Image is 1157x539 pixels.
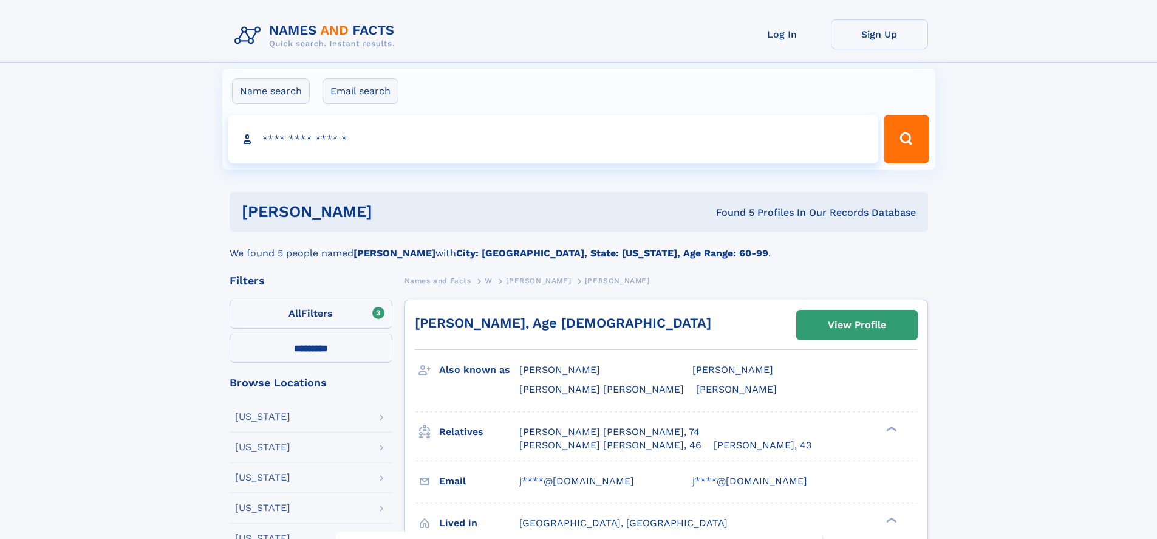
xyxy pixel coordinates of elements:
[828,311,886,339] div: View Profile
[692,364,773,376] span: [PERSON_NAME]
[235,442,290,452] div: [US_STATE]
[439,360,519,380] h3: Also known as
[404,273,471,288] a: Names and Facts
[230,19,404,52] img: Logo Names and Facts
[232,78,310,104] label: Name search
[519,383,684,395] span: [PERSON_NAME] [PERSON_NAME]
[228,115,879,163] input: search input
[439,422,519,442] h3: Relatives
[439,513,519,534] h3: Lived in
[519,364,600,376] span: [PERSON_NAME]
[230,300,392,329] label: Filters
[230,377,392,388] div: Browse Locations
[883,516,898,524] div: ❯
[485,276,493,285] span: W
[439,471,519,492] h3: Email
[230,232,928,261] div: We found 5 people named with .
[235,473,290,482] div: [US_STATE]
[415,315,711,331] a: [PERSON_NAME], Age [DEMOGRAPHIC_DATA]
[714,439,811,452] a: [PERSON_NAME], 43
[230,275,392,286] div: Filters
[288,307,301,319] span: All
[883,425,898,433] div: ❯
[242,204,544,219] h1: [PERSON_NAME]
[323,78,398,104] label: Email search
[519,439,701,452] a: [PERSON_NAME] [PERSON_NAME], 46
[235,503,290,513] div: [US_STATE]
[585,276,650,285] span: [PERSON_NAME]
[797,311,917,340] a: View Profile
[831,19,928,49] a: Sign Up
[506,273,571,288] a: [PERSON_NAME]
[235,412,290,422] div: [US_STATE]
[506,276,571,285] span: [PERSON_NAME]
[519,425,700,439] a: [PERSON_NAME] [PERSON_NAME], 74
[353,247,435,259] b: [PERSON_NAME]
[734,19,831,49] a: Log In
[884,115,929,163] button: Search Button
[456,247,768,259] b: City: [GEOGRAPHIC_DATA], State: [US_STATE], Age Range: 60-99
[696,383,777,395] span: [PERSON_NAME]
[544,206,916,219] div: Found 5 Profiles In Our Records Database
[519,517,728,529] span: [GEOGRAPHIC_DATA], [GEOGRAPHIC_DATA]
[485,273,493,288] a: W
